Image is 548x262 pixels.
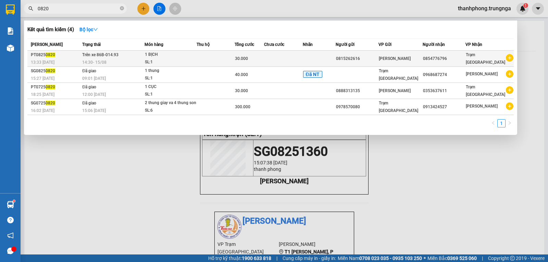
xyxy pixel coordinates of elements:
[47,38,89,58] b: T1 [PERSON_NAME], P [PERSON_NAME]
[264,42,284,47] span: Chưa cước
[31,100,80,107] div: SG0725
[7,217,14,223] span: question-circle
[491,121,495,125] span: left
[336,87,378,95] div: 0888313135
[82,101,96,105] span: Đã giao
[235,42,254,47] span: Tổng cước
[31,51,80,59] div: PT0825
[378,42,391,47] span: VP Gửi
[31,60,54,65] span: 13:33 [DATE]
[28,6,33,11] span: search
[3,3,99,16] li: [PERSON_NAME]
[336,103,378,111] div: 0978570080
[46,52,55,57] span: 0820
[31,42,63,47] span: [PERSON_NAME]
[423,103,465,111] div: 0913424527
[82,60,107,65] span: 14:30 - 15/08
[506,86,513,94] span: plus-circle
[145,42,163,47] span: Món hàng
[7,232,14,239] span: notification
[235,72,248,77] span: 40.000
[336,42,354,47] span: Người gửi
[423,55,465,62] div: 0854776796
[506,54,513,62] span: plus-circle
[336,55,378,62] div: 0815262616
[489,119,497,127] button: left
[38,5,119,12] input: Tìm tên, số ĐT hoặc mã đơn
[120,5,124,12] span: close-circle
[303,42,313,47] span: Nhãn
[31,67,80,75] div: SG0825
[506,119,514,127] li: Next Page
[145,91,196,98] div: SL: 1
[423,42,445,47] span: Người nhận
[93,27,98,32] span: down
[145,107,196,114] div: SL: 6
[506,102,513,110] span: plus-circle
[379,56,411,61] span: [PERSON_NAME]
[120,6,124,10] span: close-circle
[47,38,52,43] span: environment
[489,119,497,127] li: Previous Page
[13,200,15,202] sup: 1
[498,120,505,127] a: 1
[3,3,27,27] img: logo.jpg
[7,45,14,52] img: warehouse-icon
[31,76,54,81] span: 15:27 [DATE]
[31,108,54,113] span: 16:02 [DATE]
[145,51,196,59] div: 1 BỊCH
[379,101,418,113] span: Trạm [GEOGRAPHIC_DATA]
[466,52,505,65] span: Trạm [GEOGRAPHIC_DATA]
[379,88,411,93] span: [PERSON_NAME]
[466,85,505,97] span: Trạm [GEOGRAPHIC_DATA]
[82,92,106,97] span: 12:00 [DATE]
[82,52,119,57] span: Trên xe 86B-014.93
[497,119,506,127] li: 1
[46,101,55,105] span: 0820
[27,26,74,33] h3: Kết quả tìm kiếm ( 4 )
[235,104,250,109] span: 300.000
[508,121,512,125] span: right
[7,201,14,208] img: warehouse-icon
[82,76,106,81] span: 09:01 [DATE]
[423,71,465,78] div: 0968687274
[82,85,96,89] span: Đã giao
[6,4,15,15] img: logo-vxr
[31,92,54,97] span: 18:25 [DATE]
[466,104,498,109] span: [PERSON_NAME]
[46,85,55,89] span: 0820
[235,88,248,93] span: 30.000
[506,70,513,78] span: plus-circle
[303,71,322,78] span: Đã NT
[31,84,80,91] div: PT0725
[7,27,14,35] img: solution-icon
[145,99,196,107] div: 2 thung giay va 4 thung son
[466,72,498,76] span: [PERSON_NAME]
[145,83,196,91] div: 1 CỤC
[46,68,55,73] span: 0820
[145,59,196,66] div: SL: 1
[3,29,47,52] li: VP Trạm [GEOGRAPHIC_DATA]
[47,29,91,37] li: [PERSON_NAME]
[82,108,106,113] span: 15:06 [DATE]
[465,42,482,47] span: VP Nhận
[506,119,514,127] button: right
[82,42,101,47] span: Trạng thái
[145,67,196,75] div: 1 thung
[423,87,465,95] div: 0353637611
[379,68,418,81] span: Trạm [GEOGRAPHIC_DATA]
[197,42,210,47] span: Thu hộ
[82,68,96,73] span: Đã giao
[235,56,248,61] span: 30.000
[74,24,103,35] button: Bộ lọcdown
[145,75,196,82] div: SL: 1
[79,27,98,32] strong: Bộ lọc
[7,248,14,254] span: message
